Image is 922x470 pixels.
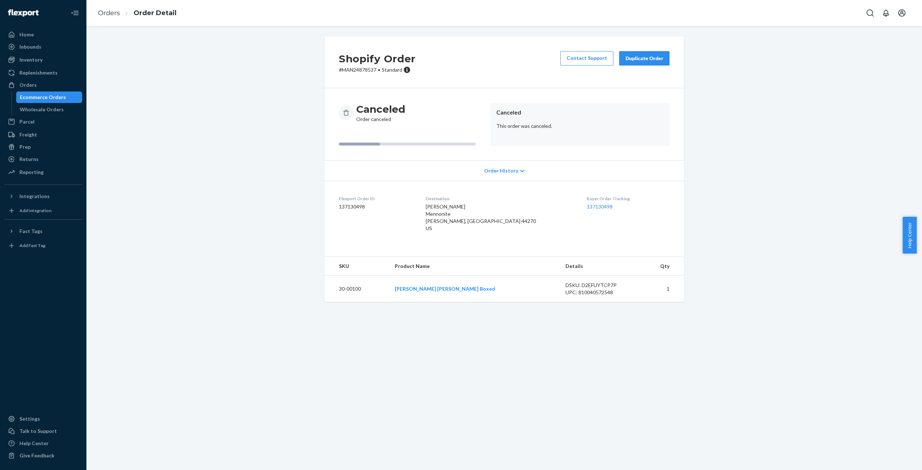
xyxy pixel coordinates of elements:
[895,6,909,20] button: Open account menu
[19,156,39,163] div: Returns
[325,257,389,276] th: SKU
[4,67,82,79] a: Replenishments
[356,103,405,123] div: Order canceled
[19,428,57,435] div: Talk to Support
[19,131,37,138] div: Freight
[19,31,34,38] div: Home
[4,153,82,165] a: Returns
[20,106,64,113] div: Wholesale Orders
[565,289,633,296] div: UPC: 810040572548
[19,43,41,50] div: Inbounds
[4,129,82,140] a: Freight
[565,282,633,289] div: DSKU: D2EFUYTCP7P
[4,225,82,237] button: Fast Tags
[19,242,45,249] div: Add Fast Tag
[325,276,389,302] td: 30-00100
[19,169,44,176] div: Reporting
[879,6,893,20] button: Open notifications
[19,452,54,459] div: Give Feedback
[19,207,52,214] div: Add Integration
[339,203,414,210] dd: 137130498
[639,276,684,302] td: 1
[4,240,82,251] a: Add Fast Tag
[16,91,82,103] a: Ecommerce Orders
[863,6,877,20] button: Open Search Box
[134,9,176,17] a: Order Detail
[4,166,82,178] a: Reporting
[560,51,613,66] a: Contact Support
[903,217,917,254] button: Help Center
[619,51,670,66] button: Duplicate Order
[639,257,684,276] th: Qty
[4,41,82,53] a: Inbounds
[339,196,414,202] dt: Flexport Order ID
[16,104,82,115] a: Wholesale Orders
[19,81,37,89] div: Orders
[4,450,82,461] button: Give Feedback
[484,167,518,174] span: Order History
[395,286,495,292] a: [PERSON_NAME] [PERSON_NAME] Boxed
[339,66,416,73] p: # MAN24878537
[19,69,58,76] div: Replenishments
[4,116,82,127] a: Parcel
[92,3,182,24] ol: breadcrumbs
[19,440,49,447] div: Help Center
[389,257,560,276] th: Product Name
[4,191,82,202] button: Integrations
[4,205,82,216] a: Add Integration
[4,141,82,153] a: Prep
[4,413,82,425] a: Settings
[587,203,613,210] a: 137130498
[4,425,82,437] button: Talk to Support
[496,122,664,130] p: This order was canceled.
[426,203,536,231] span: [PERSON_NAME] Mennonite [PERSON_NAME], [GEOGRAPHIC_DATA] 44270 US
[339,51,416,66] h2: Shopify Order
[587,196,670,202] dt: Buyer Order Tracking
[625,55,663,62] div: Duplicate Order
[4,29,82,40] a: Home
[426,196,576,202] dt: Destination
[4,79,82,91] a: Orders
[68,6,82,20] button: Close Navigation
[356,103,405,116] h3: Canceled
[20,94,66,101] div: Ecommerce Orders
[19,56,42,63] div: Inventory
[876,448,915,466] iframe: Opens a widget where you can chat to one of our agents
[8,9,39,17] img: Flexport logo
[560,257,639,276] th: Details
[496,108,664,117] header: Canceled
[378,67,380,73] span: •
[19,228,42,235] div: Fast Tags
[19,118,35,125] div: Parcel
[382,67,402,73] span: Standard
[4,54,82,66] a: Inventory
[98,9,120,17] a: Orders
[4,438,82,449] a: Help Center
[19,193,50,200] div: Integrations
[19,415,40,422] div: Settings
[19,143,31,151] div: Prep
